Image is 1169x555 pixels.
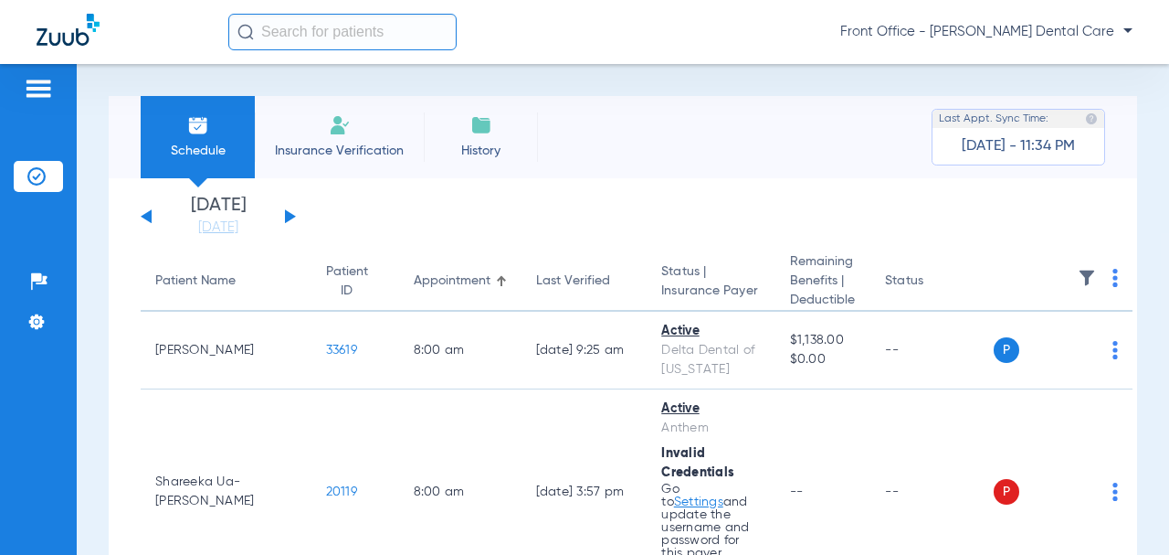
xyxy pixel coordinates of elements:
span: Schedule [154,142,241,160]
div: Active [661,322,760,341]
img: group-dot-blue.svg [1112,269,1118,287]
th: Status | [647,252,774,312]
div: Appointment [414,272,490,291]
div: Patient ID [326,262,384,301]
li: [DATE] [163,197,273,237]
span: P [994,337,1019,363]
span: $1,138.00 [790,331,857,350]
div: Delta Dental of [US_STATE] [661,341,760,379]
div: Last Verified [536,272,610,291]
div: Last Verified [536,272,633,291]
a: [DATE] [163,219,273,237]
span: Invalid Credentials [661,447,734,479]
td: 8:00 AM [399,312,521,390]
span: Last Appt. Sync Time: [939,110,1048,128]
input: Search for patients [228,14,457,50]
img: History [470,114,492,136]
span: Insurance Payer [661,282,760,301]
a: Settings [674,496,723,508]
td: [DATE] 9:25 AM [521,312,648,390]
iframe: Chat Widget [1078,467,1169,555]
td: [PERSON_NAME] [141,312,311,390]
div: Patient Name [155,272,297,291]
span: -- [790,486,804,498]
span: Insurance Verification [269,142,410,160]
img: last sync help info [1085,112,1098,125]
span: Front Office - [PERSON_NAME] Dental Care [840,23,1132,41]
span: [DATE] - 11:34 PM [962,137,1075,155]
span: P [994,479,1019,505]
span: Deductible [790,291,857,310]
img: hamburger-icon [24,78,53,100]
div: Patient ID [326,262,368,301]
img: filter.svg [1078,269,1096,287]
td: -- [870,312,994,390]
img: Manual Insurance Verification [329,114,351,136]
span: 33619 [326,344,357,357]
div: Anthem [661,419,760,438]
span: 20119 [326,486,357,498]
th: Status [870,252,994,312]
img: Zuub Logo [37,14,100,46]
img: Schedule [187,114,209,136]
span: History [437,142,524,160]
img: group-dot-blue.svg [1112,341,1118,359]
div: Patient Name [155,272,236,291]
span: $0.00 [790,350,857,369]
img: Search Icon [237,24,254,40]
th: Remaining Benefits | [775,252,871,312]
div: Active [661,400,760,419]
div: Appointment [414,272,507,291]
